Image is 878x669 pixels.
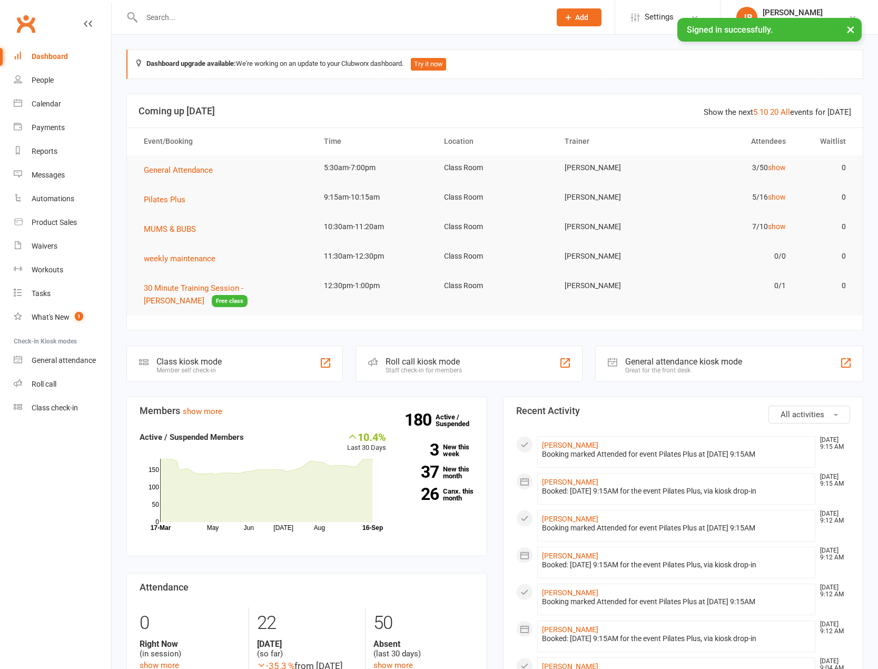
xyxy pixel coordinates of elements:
div: Roll call kiosk mode [386,357,462,367]
div: Great for the front desk [625,367,742,374]
div: Staff check-in for members [386,367,462,374]
th: Waitlist [795,128,855,155]
div: Show the next events for [DATE] [704,106,851,119]
strong: 180 [405,412,436,428]
strong: 3 [402,442,439,458]
div: JB [736,7,757,28]
a: Automations [14,187,111,211]
a: [PERSON_NAME] [542,478,598,486]
td: 10:30am-11:20am [314,214,435,239]
button: × [841,18,860,41]
a: Roll call [14,372,111,396]
span: All activities [781,410,824,419]
td: Class Room [435,185,555,210]
div: Last 30 Days [347,431,386,454]
div: Booking marked Attended for event Pilates Plus at [DATE] 9:15AM [542,450,811,459]
a: 10 [759,107,768,117]
td: [PERSON_NAME] [555,155,675,180]
div: General attendance kiosk mode [625,357,742,367]
time: [DATE] 9:12 AM [815,584,850,598]
a: Waivers [14,234,111,258]
a: Calendar [14,92,111,116]
a: Reports [14,140,111,163]
div: Booked: [DATE] 9:15AM for the event Pilates Plus, via kiosk drop-in [542,634,811,643]
td: 5:30am-7:00pm [314,155,435,180]
time: [DATE] 9:12 AM [815,621,850,635]
time: [DATE] 9:12 AM [815,510,850,524]
th: Attendees [675,128,795,155]
button: 30 Minute Training Session - [PERSON_NAME]Free class [144,282,305,308]
a: Messages [14,163,111,187]
h3: Recent Activity [516,406,851,416]
a: show [768,163,786,172]
input: Search... [139,10,543,25]
div: Booked: [DATE] 9:15AM for the event Pilates Plus, via kiosk drop-in [542,487,811,496]
td: Class Room [435,273,555,298]
td: 0 [795,214,855,239]
span: General Attendance [144,165,213,175]
div: 50 [373,607,474,639]
td: Class Room [435,155,555,180]
td: Class Room [435,214,555,239]
div: Workouts [32,265,63,274]
td: [PERSON_NAME] [555,273,675,298]
span: Settings [645,5,674,29]
button: Pilates Plus [144,193,193,206]
button: weekly maintenance [144,252,223,265]
a: Clubworx [13,11,39,37]
td: [PERSON_NAME] [555,185,675,210]
h3: Coming up [DATE] [139,106,851,116]
a: Product Sales [14,211,111,234]
td: 0 [795,155,855,180]
div: People [32,76,54,84]
a: All [781,107,790,117]
td: [PERSON_NAME] [555,214,675,239]
div: Class kiosk mode [156,357,222,367]
div: Tasks [32,289,51,298]
td: [PERSON_NAME] [555,244,675,269]
a: Tasks [14,282,111,306]
td: 12:30pm-1:00pm [314,273,435,298]
span: Signed in successfully. [687,25,773,35]
td: 0 [795,185,855,210]
td: Class Room [435,244,555,269]
div: We're working on an update to your Clubworx dashboard. [126,50,863,79]
td: 0/0 [675,244,795,269]
a: 20 [770,107,778,117]
div: [PERSON_NAME] [763,8,828,17]
th: Trainer [555,128,675,155]
strong: Active / Suspended Members [140,432,244,442]
td: 0 [795,244,855,269]
a: [PERSON_NAME] [542,515,598,523]
td: 11:30am-12:30pm [314,244,435,269]
a: show [768,222,786,231]
div: (so far) [257,639,358,659]
a: Workouts [14,258,111,282]
div: 22 [257,607,358,639]
a: Payments [14,116,111,140]
h3: Members [140,406,474,416]
time: [DATE] 9:15 AM [815,437,850,450]
span: 30 Minute Training Session - [PERSON_NAME] [144,283,243,306]
a: [PERSON_NAME] [542,552,598,560]
time: [DATE] 9:12 AM [815,547,850,561]
a: What's New1 [14,306,111,329]
div: 0 [140,607,241,639]
div: Payments [32,123,65,132]
div: Dashboard [32,52,68,61]
strong: 37 [402,464,439,480]
a: 180Active / Suspended [436,406,482,435]
a: 3New this week [402,444,473,457]
a: General attendance kiosk mode [14,349,111,372]
span: weekly maintenance [144,254,215,263]
a: Dashboard [14,45,111,68]
a: 5 [753,107,757,117]
strong: 26 [402,486,439,502]
div: Waivers [32,242,57,250]
button: MUMS & BUBS [144,223,203,235]
div: Reports [32,147,57,155]
span: Pilates Plus [144,195,185,204]
a: People [14,68,111,92]
div: Messages [32,171,65,179]
a: 37New this month [402,466,473,479]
